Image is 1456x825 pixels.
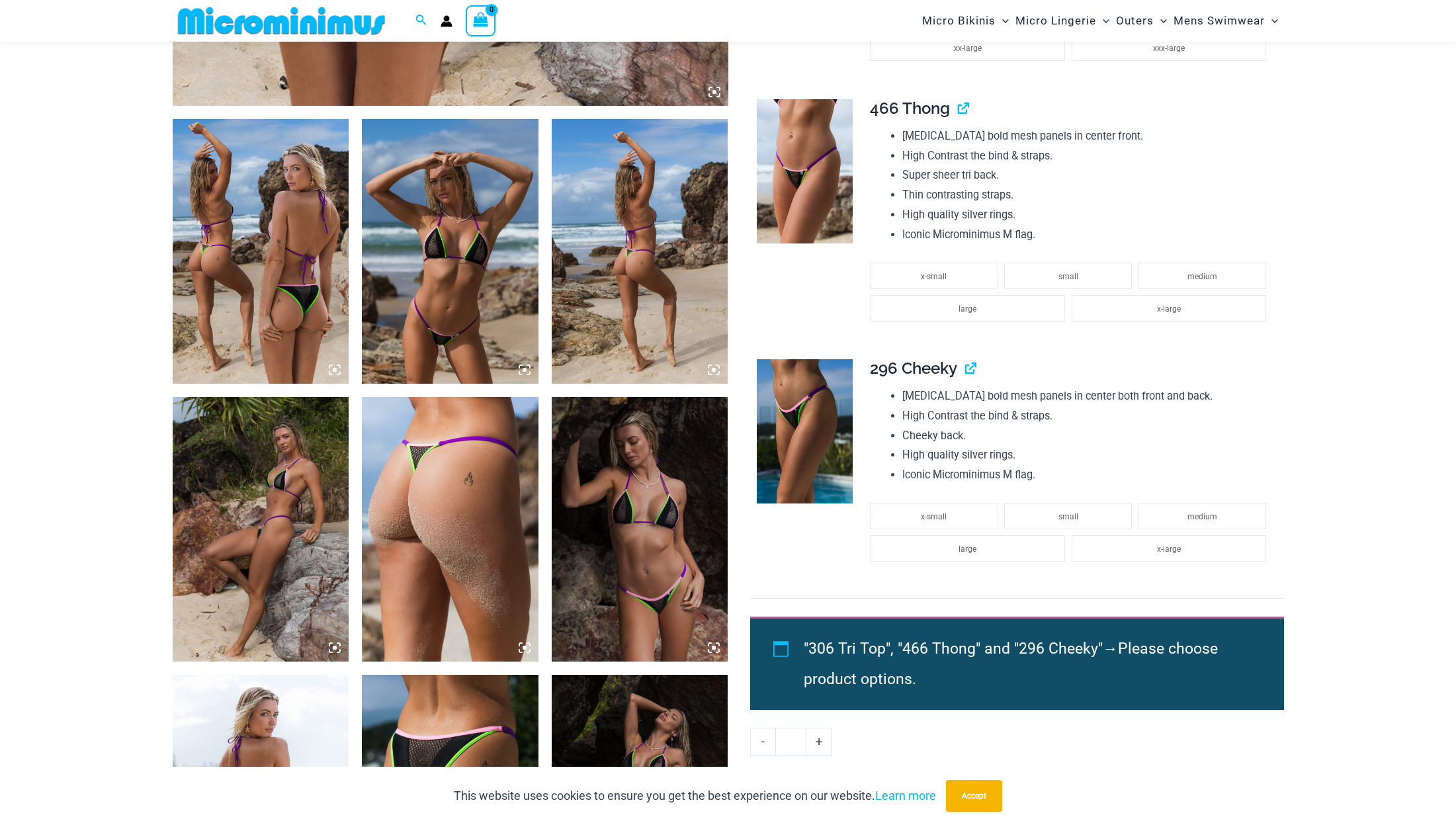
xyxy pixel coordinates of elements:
[173,6,390,36] img: MM SHOP LOGO FLAT
[1116,4,1154,38] span: Outers
[1058,512,1078,521] span: small
[1138,503,1266,529] li: medium
[870,99,950,118] span: 466 Thong
[1096,4,1109,38] span: Menu Toggle
[1187,512,1217,521] span: medium
[362,397,538,662] img: Reckless Neon Crush Black Neon 466 Thong
[902,205,1273,225] li: High quality silver rings.
[870,535,1064,562] li: large
[919,4,1012,38] a: Micro BikinisMenu ToggleMenu Toggle
[757,99,853,243] img: Reckless Neon Crush Black Neon 466 Thong
[466,5,496,36] a: View Shopping Cart, empty
[870,359,957,378] span: 296 Cheeky
[902,465,1273,485] li: Iconic Microminimus M flag.
[1113,4,1170,38] a: OutersMenu ToggleMenu Toggle
[1154,4,1167,38] span: Menu Toggle
[954,44,982,53] span: xx-large
[1004,263,1132,289] li: small
[902,146,1273,166] li: High Contrast the bind & straps.
[1072,535,1266,562] li: x-large
[1012,4,1113,38] a: Micro LingerieMenu ToggleMenu Toggle
[757,359,853,503] img: Reckless Neon Crush Black Neon 296 Cheeky
[1058,272,1078,281] span: small
[173,119,349,384] img: Bottoms B
[1004,503,1132,529] li: small
[806,728,832,756] a: +
[1153,44,1185,53] span: xxx-large
[552,397,728,662] img: Reckless Neon Crush Black Neon 306 Tri Top 296 Cheeky
[902,185,1273,205] li: Thin contrasting straps.
[1157,544,1181,554] span: x-large
[902,165,1273,185] li: Super sheer tri back.
[875,789,936,803] a: Learn more
[552,119,728,384] img: Reckless Neon Crush Black Neon 306 Tri Top 466 Thong
[870,263,998,289] li: x-small
[750,728,775,756] a: -
[804,634,1254,695] li: →
[922,4,996,38] span: Micro Bikinis
[1138,263,1266,289] li: medium
[917,2,1284,40] nav: Site Navigation
[1015,4,1096,38] span: Micro Lingerie
[804,640,1103,658] span: "306 Tri Top", "466 Thong" and "296 Cheeky"
[1157,304,1181,314] span: x-large
[362,119,538,384] img: Reckless Neon Crush Black Neon 306 Tri Top 466 Thong
[775,728,806,756] input: Product quantity
[1265,4,1278,38] span: Menu Toggle
[921,512,947,521] span: x-small
[921,272,947,281] span: x-small
[1187,272,1217,281] span: medium
[959,304,976,314] span: large
[902,445,1273,465] li: High quality silver rings.
[441,15,452,27] a: Account icon link
[415,13,427,29] a: Search icon link
[902,426,1273,446] li: Cheeky back.
[870,503,998,529] li: x-small
[173,397,349,662] img: Reckless Neon Crush Black Neon 306 Tri Top 466 Thong
[902,225,1273,245] li: Iconic Microminimus M flag.
[959,544,976,554] span: large
[996,4,1009,38] span: Menu Toggle
[454,786,936,806] p: This website uses cookies to ensure you get the best experience on our website.
[902,126,1273,146] li: [MEDICAL_DATA] bold mesh panels in center front.
[1072,34,1266,61] li: xxx-large
[1072,295,1266,322] li: x-large
[1170,4,1281,38] a: Mens SwimwearMenu ToggleMenu Toggle
[946,780,1002,812] button: Accept
[1174,4,1265,38] span: Mens Swimwear
[902,386,1273,406] li: [MEDICAL_DATA] bold mesh panels in center both front and back.
[902,406,1273,426] li: High Contrast the bind & straps.
[870,34,1064,61] li: xx-large
[870,295,1064,322] li: large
